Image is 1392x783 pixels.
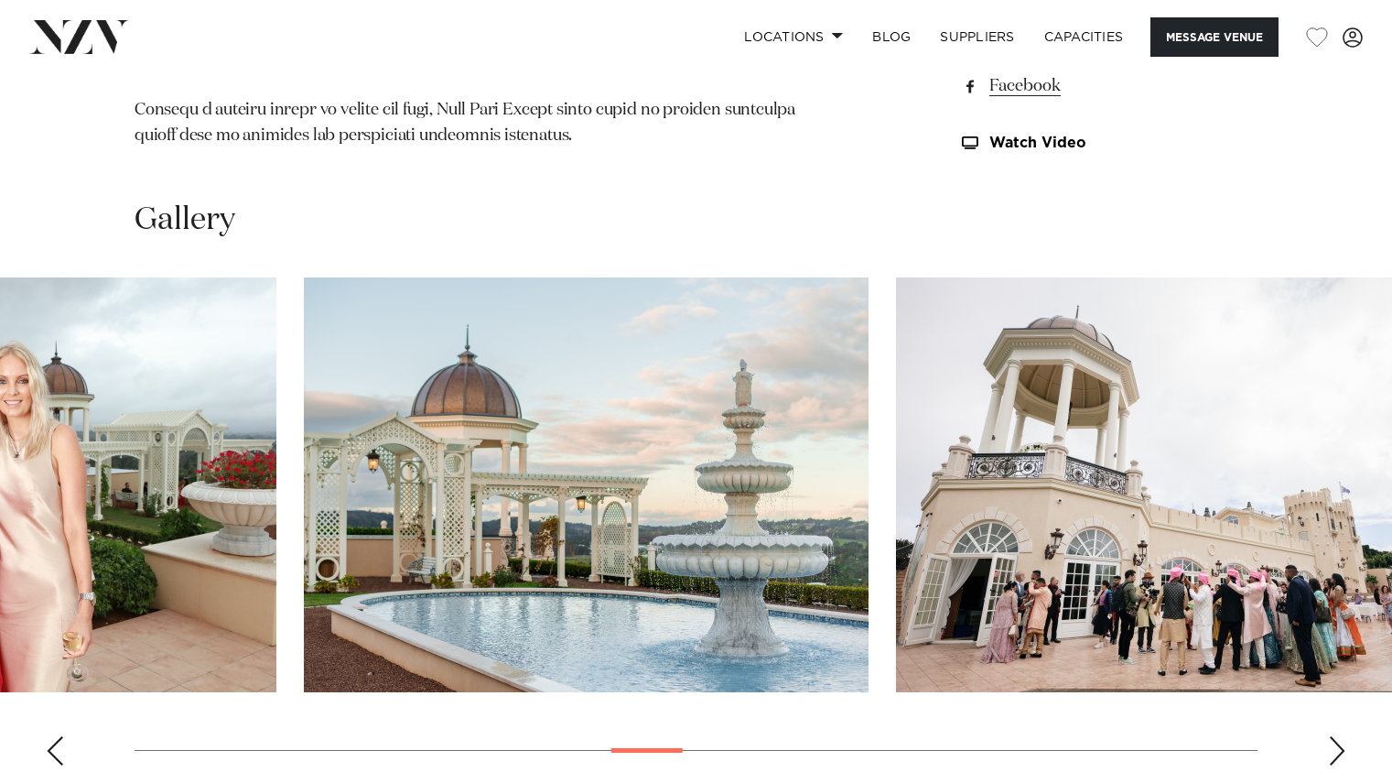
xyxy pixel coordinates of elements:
[959,136,1257,151] a: Watch Video
[959,73,1257,99] a: Facebook
[304,277,869,692] swiper-slide: 14 / 30
[858,17,925,57] a: BLOG
[29,20,129,53] img: nzv-logo.png
[1150,17,1279,57] button: Message Venue
[729,17,858,57] a: Locations
[135,200,235,241] h2: Gallery
[925,17,1029,57] a: SUPPLIERS
[1030,17,1138,57] a: Capacities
